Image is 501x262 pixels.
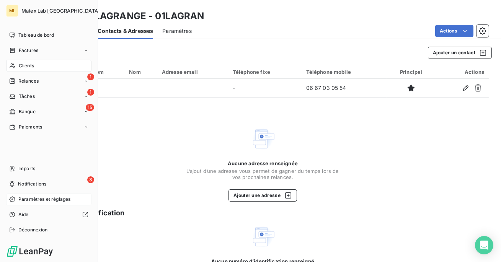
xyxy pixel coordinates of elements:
[6,163,91,175] a: Imports
[6,121,91,133] a: Paiements
[162,27,192,35] span: Paramètres
[21,8,100,14] span: Matex Lab [GEOGRAPHIC_DATA]
[6,90,91,103] a: 1Tâches
[129,69,152,75] div: Nom
[228,189,297,202] button: Ajouter une adresse
[6,60,91,72] a: Clients
[6,106,91,118] a: 15Banque
[441,69,484,75] div: Actions
[391,69,431,75] div: Principal
[19,62,34,69] span: Clients
[162,69,224,75] div: Adresse email
[85,69,120,75] div: Prénom
[6,44,91,57] a: Factures
[228,79,302,97] td: -
[6,5,18,17] div: ML
[19,108,36,115] span: Banque
[87,176,94,183] span: 3
[6,208,91,221] a: Aide
[19,124,42,130] span: Paiements
[18,181,46,187] span: Notifications
[98,27,153,35] span: Contacts & Adresses
[87,89,94,96] span: 1
[428,47,492,59] button: Ajouter un contact
[18,196,70,203] span: Paramètres et réglages
[6,75,91,87] a: 1Relances
[18,32,54,39] span: Tableau de bord
[233,69,297,75] div: Téléphone fixe
[251,127,275,151] img: Empty state
[19,47,38,54] span: Factures
[302,79,387,97] td: 06 67 03 05 54
[18,226,48,233] span: Déconnexion
[86,104,94,111] span: 15
[6,245,54,257] img: Logo LeanPay
[6,29,91,41] a: Tableau de bord
[18,211,29,218] span: Aide
[186,168,339,180] span: L’ajout d’une adresse vous permet de gagner du temps lors de vos prochaines relances.
[18,78,39,85] span: Relances
[19,93,35,100] span: Tâches
[475,236,493,254] div: Open Intercom Messenger
[228,160,298,166] span: Aucune adresse renseignée
[87,73,94,80] span: 1
[6,193,91,205] a: Paramètres et réglages
[18,165,35,172] span: Imports
[306,69,382,75] div: Téléphone mobile
[435,25,473,37] button: Actions
[67,9,204,23] h3: SALP LAGRANGE - 01LAGRAN
[251,225,275,249] img: Empty state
